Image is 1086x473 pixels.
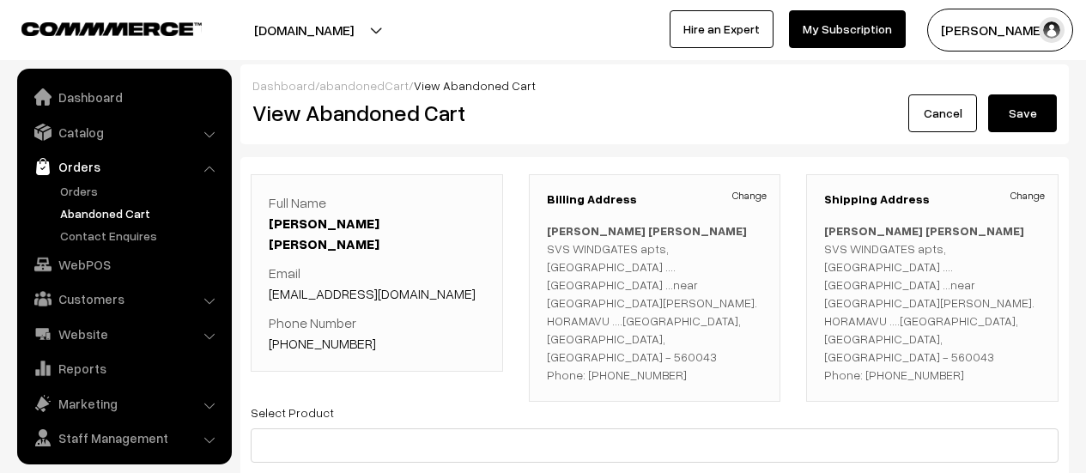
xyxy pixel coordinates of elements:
[732,188,767,203] a: Change
[547,223,747,238] b: [PERSON_NAME] [PERSON_NAME]
[252,76,1057,94] div: / /
[21,249,226,280] a: WebPOS
[824,192,1040,207] h3: Shipping Address
[414,78,536,93] span: View Abandoned Cart
[251,403,334,421] label: Select Product
[252,100,642,126] h2: View Abandoned Cart
[56,227,226,245] a: Contact Enquires
[21,388,226,419] a: Marketing
[194,9,414,52] button: [DOMAIN_NAME]
[908,94,977,132] a: Cancel
[21,117,226,148] a: Catalog
[269,263,485,304] p: Email
[1010,188,1045,203] a: Change
[547,192,763,207] h3: Billing Address
[824,223,1024,238] b: [PERSON_NAME] [PERSON_NAME]
[21,151,226,182] a: Orders
[670,10,774,48] a: Hire an Expert
[789,10,906,48] a: My Subscription
[269,312,485,354] p: Phone Number
[56,204,226,222] a: Abandoned Cart
[1039,17,1065,43] img: user
[21,17,172,38] a: COMMMERCE
[269,285,476,302] a: [EMAIL_ADDRESS][DOMAIN_NAME]
[269,335,376,352] a: [PHONE_NUMBER]
[547,221,763,384] p: SVS WINDGATES apts, [GEOGRAPHIC_DATA] ....[GEOGRAPHIC_DATA] ...near [GEOGRAPHIC_DATA][PERSON_NAME...
[21,318,226,349] a: Website
[824,221,1040,384] p: SVS WINDGATES apts, [GEOGRAPHIC_DATA] ....[GEOGRAPHIC_DATA] ...near [GEOGRAPHIC_DATA][PERSON_NAME...
[988,94,1057,132] button: Save
[21,283,226,314] a: Customers
[319,78,409,93] a: abandonedCart
[252,78,315,93] a: Dashboard
[269,215,379,252] a: [PERSON_NAME] [PERSON_NAME]
[21,422,226,453] a: Staff Management
[21,22,202,35] img: COMMMERCE
[21,353,226,384] a: Reports
[56,182,226,200] a: Orders
[927,9,1073,52] button: [PERSON_NAME]
[269,192,485,254] p: Full Name
[21,82,226,112] a: Dashboard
